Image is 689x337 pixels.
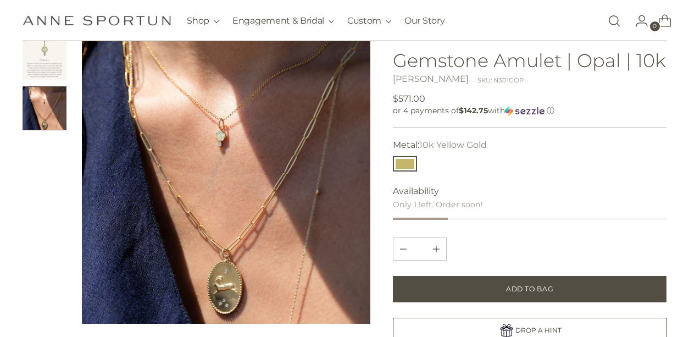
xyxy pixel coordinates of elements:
a: Open search modal [603,10,625,32]
h1: Gemstone Amulet | Opal | 10k [393,51,666,71]
span: 0 [650,21,660,31]
button: Add product quantity [393,239,413,261]
a: Our Story [404,9,444,33]
span: DROP A HINT [515,327,562,335]
button: 10k Yellow Gold [393,157,417,172]
span: Add to Bag [506,285,553,295]
div: or 4 payments of with [393,106,666,117]
a: Go to the account page [626,10,648,32]
span: $142.75 [459,106,488,116]
button: Engagement & Bridal [232,9,334,33]
img: Sezzle [505,107,544,117]
a: [PERSON_NAME] [393,74,469,85]
button: Custom [347,9,391,33]
a: Anne Sportun Fine Jewellery [23,15,171,26]
button: Change image to image 1 [23,36,66,80]
input: Product quantity [407,239,433,261]
button: Subtract product quantity [426,239,446,261]
span: Only 1 left. Order soon! [393,200,483,210]
button: Change image to image 2 [23,86,66,130]
button: Add to Bag [393,277,666,303]
button: Shop [187,9,219,33]
label: Metal: [393,139,487,152]
div: SKU: N301GOP [477,76,524,85]
a: Open cart modal [649,10,671,32]
img: Gemstone Amulet | Opal | 10k [82,36,370,324]
span: Availability [393,185,439,198]
div: or 4 payments of$142.75withSezzle Click to learn more about Sezzle [393,106,666,117]
span: $571.00 [393,93,425,106]
span: 10k Yellow Gold [419,140,487,151]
